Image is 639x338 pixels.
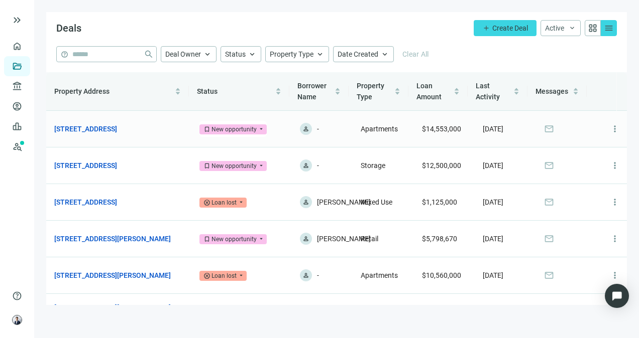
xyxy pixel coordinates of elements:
span: $10,560,000 [422,271,461,279]
span: [DATE] [483,198,503,206]
div: New opportunity [211,124,257,134]
span: [DATE] [483,235,503,243]
span: Date Created [338,50,378,58]
button: Clear All [398,46,434,62]
span: Create Deal [492,24,528,32]
span: mail [544,234,554,244]
span: keyboard_arrow_down [568,24,576,32]
span: $12,500,000 [422,161,461,170]
span: - [317,159,319,172]
span: more_vert [610,160,620,171]
span: bookmark [203,126,210,133]
span: person [302,272,309,279]
span: person [302,199,309,206]
span: $1,125,000 [422,198,457,206]
div: New opportunity [211,234,257,244]
span: [PERSON_NAME] [317,233,371,245]
a: [STREET_ADDRESS] [54,160,117,171]
span: help [61,51,68,58]
span: Active [545,24,564,32]
span: keyboard_arrow_up [203,50,212,59]
span: mail [544,197,554,207]
span: keyboard_arrow_up [248,50,257,59]
span: [DATE] [483,161,503,170]
span: add [482,24,490,32]
button: addCreate Deal [474,20,537,36]
span: Storage [361,161,385,170]
span: bookmark [203,236,210,243]
span: Property Address [54,87,110,95]
a: [STREET_ADDRESS][PERSON_NAME] [54,270,171,281]
button: more_vert [605,119,625,139]
span: mail [544,124,554,134]
span: menu [604,23,614,33]
span: [DATE] [483,271,503,279]
span: grid_view [588,23,598,33]
span: mail [544,160,554,171]
span: - [317,269,319,281]
span: Deal Owner [165,50,201,58]
span: mail [544,270,554,280]
span: more_vert [610,197,620,207]
span: person [302,162,309,169]
span: Loan Amount [416,82,442,101]
span: Property Type [357,82,384,101]
span: Mixed Use [361,198,392,206]
div: Open Intercom Messenger [605,284,629,308]
a: [STREET_ADDRESS][PERSON_NAME][PERSON_NAME] [54,302,173,324]
span: [PERSON_NAME] [317,196,371,208]
span: Property Type [270,50,313,58]
button: more_vert [605,229,625,249]
button: Activekeyboard_arrow_down [541,20,581,36]
span: $5,798,670 [422,235,457,243]
span: Messages [536,87,568,95]
span: Retail [361,235,378,243]
a: [STREET_ADDRESS][PERSON_NAME] [54,233,171,244]
div: Loan lost [211,271,237,281]
span: Status [197,87,218,95]
span: $14,553,000 [422,125,461,133]
span: account_balance [12,81,19,91]
span: cancel [203,272,210,279]
span: Status [225,50,246,58]
button: more_vert [605,265,625,285]
span: [DATE] [483,125,503,133]
div: Loan lost [211,198,237,208]
span: keyboard_arrow_up [380,50,389,59]
span: person [302,125,309,132]
span: more_vert [610,270,620,280]
span: bookmark [203,162,210,170]
div: New opportunity [211,161,257,171]
button: more_vert [605,192,625,212]
button: keyboard_double_arrow_right [11,14,23,26]
span: keyboard_arrow_up [315,50,325,59]
a: [STREET_ADDRESS] [54,123,117,134]
a: [STREET_ADDRESS] [54,197,117,208]
span: person [302,235,309,242]
img: avatar [13,315,22,324]
span: more_vert [610,234,620,244]
span: cancel [203,199,210,206]
span: - [317,123,319,135]
span: more_vert [610,124,620,134]
span: Apartments [361,271,398,279]
span: Last Activity [476,82,500,101]
span: help [12,291,22,301]
span: Borrower Name [297,82,327,101]
span: Apartments [361,125,398,133]
button: more_vert [605,155,625,176]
